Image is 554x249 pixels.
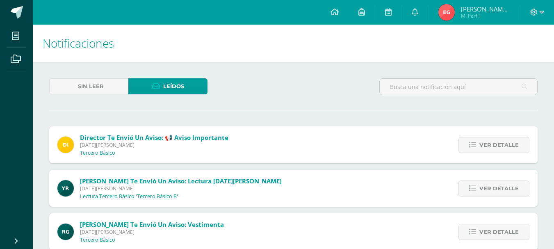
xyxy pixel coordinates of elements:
[57,180,74,196] img: 765d7ba1372dfe42393184f37ff644ec.png
[78,79,104,94] span: Sin leer
[163,79,184,94] span: Leídos
[438,4,455,21] img: 80b2a2ce82189c13ed95b609bb1b7ae5.png
[479,224,519,240] span: Ver detalle
[57,137,74,153] img: f0b35651ae50ff9c693c4cbd3f40c4bb.png
[128,78,207,94] a: Leídos
[80,193,178,200] p: Lectura Tercero Básico 'Tercero Básico B'
[80,150,115,156] p: Tercero Básico
[43,35,114,51] span: Notificaciones
[380,79,537,95] input: Busca una notificación aquí
[80,228,224,235] span: [DATE][PERSON_NAME]
[80,177,282,185] span: [PERSON_NAME] te envió un aviso: Lectura [DATE][PERSON_NAME]
[479,181,519,196] span: Ver detalle
[57,224,74,240] img: 24ef3269677dd7dd963c57b86ff4a022.png
[461,5,510,13] span: [PERSON_NAME][DATE]
[80,142,228,148] span: [DATE][PERSON_NAME]
[80,133,228,142] span: Director te envió un aviso: 📢 Aviso Importante
[49,78,128,94] a: Sin leer
[80,220,224,228] span: [PERSON_NAME] te envió un aviso: Vestimenta
[461,12,510,19] span: Mi Perfil
[479,137,519,153] span: Ver detalle
[80,185,282,192] span: [DATE][PERSON_NAME]
[80,237,115,243] p: Tercero Básico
